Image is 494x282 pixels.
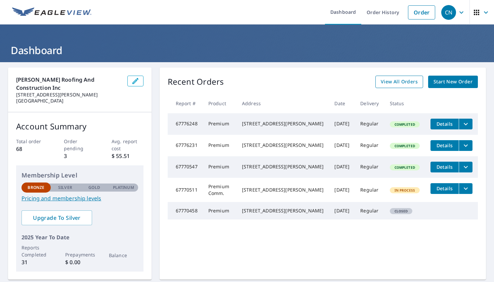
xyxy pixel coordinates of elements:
p: 31 [22,258,51,266]
button: filesDropdownBtn-67776231 [459,140,472,151]
th: Date [329,93,355,113]
p: Total order [16,138,48,145]
a: Start New Order [428,76,478,88]
p: Avg. report cost [112,138,143,152]
td: Regular [355,178,384,202]
button: filesDropdownBtn-67770511 [459,183,472,194]
button: detailsBtn-67770547 [430,162,459,172]
p: $ 55.51 [112,152,143,160]
p: Order pending [64,138,96,152]
button: filesDropdownBtn-67770547 [459,162,472,172]
span: View All Orders [381,78,418,86]
td: 67770547 [168,156,203,178]
td: [DATE] [329,202,355,219]
p: 3 [64,152,96,160]
span: Upgrade To Silver [27,214,87,221]
p: Platinum [113,185,134,191]
p: 68 [16,145,48,153]
p: Prepayments [65,251,94,258]
button: detailsBtn-67770511 [430,183,459,194]
th: Delivery [355,93,384,113]
td: 67770458 [168,202,203,219]
div: [STREET_ADDRESS][PERSON_NAME] [242,120,324,127]
div: CN [441,5,456,20]
button: filesDropdownBtn-67776248 [459,119,472,129]
td: [DATE] [329,156,355,178]
p: Membership Level [22,171,138,180]
button: detailsBtn-67776231 [430,140,459,151]
td: [DATE] [329,113,355,135]
span: Completed [390,122,419,127]
span: Completed [390,144,419,148]
td: 67776248 [168,113,203,135]
div: [STREET_ADDRESS][PERSON_NAME] [242,187,324,193]
td: Regular [355,156,384,178]
a: View All Orders [375,76,423,88]
p: Gold [88,185,100,191]
td: Premium [203,156,237,178]
div: [STREET_ADDRESS][PERSON_NAME] [242,207,324,214]
span: Details [435,164,455,170]
p: 2025 Year To Date [22,233,138,241]
p: Silver [58,185,72,191]
span: In Process [390,188,419,193]
span: Details [435,121,455,127]
h1: Dashboard [8,43,486,57]
p: $ 0.00 [65,258,94,266]
span: Start New Order [434,78,472,86]
div: [STREET_ADDRESS][PERSON_NAME] [242,142,324,149]
span: Details [435,185,455,192]
td: 67776231 [168,135,203,156]
td: Premium Comm. [203,178,237,202]
td: Premium [203,202,237,219]
td: Premium [203,113,237,135]
th: Product [203,93,237,113]
td: Premium [203,135,237,156]
p: Account Summary [16,120,143,132]
span: Details [435,142,455,149]
th: Status [384,93,425,113]
div: [STREET_ADDRESS][PERSON_NAME] [242,163,324,170]
p: [GEOGRAPHIC_DATA] [16,98,122,104]
a: Upgrade To Silver [22,210,92,225]
p: Recent Orders [168,76,224,88]
img: EV Logo [12,7,91,17]
span: Closed [390,209,412,213]
td: 67770511 [168,178,203,202]
p: Balance [109,252,138,259]
span: Completed [390,165,419,170]
td: Regular [355,135,384,156]
td: [DATE] [329,178,355,202]
th: Report # [168,93,203,113]
a: Order [408,5,435,19]
a: Pricing and membership levels [22,194,138,202]
p: Reports Completed [22,244,51,258]
td: Regular [355,202,384,219]
button: detailsBtn-67776248 [430,119,459,129]
p: [PERSON_NAME] Roofing And Construction Inc [16,76,122,92]
p: Bronze [28,185,44,191]
th: Address [237,93,329,113]
td: [DATE] [329,135,355,156]
p: [STREET_ADDRESS][PERSON_NAME] [16,92,122,98]
td: Regular [355,113,384,135]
